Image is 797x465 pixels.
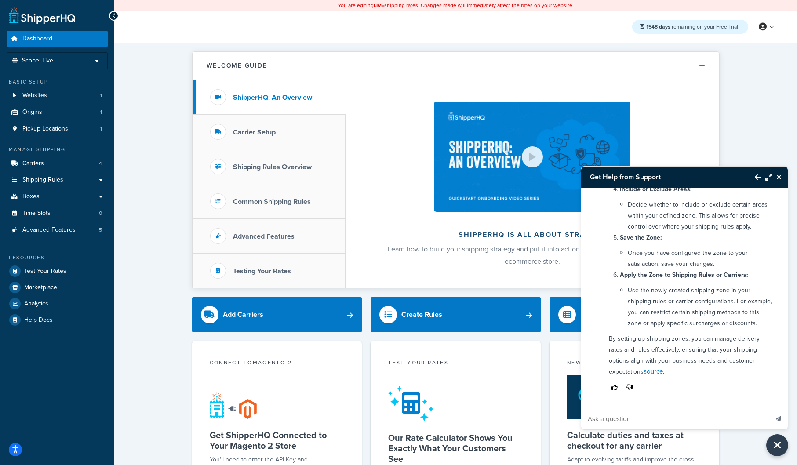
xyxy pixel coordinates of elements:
strong: Apply the Zone to Shipping Rules or Carriers: [620,270,748,280]
button: Welcome Guide [193,52,719,80]
span: Pickup Locations [22,125,68,133]
div: Connect to Magento 2 [210,359,345,369]
li: Once you have configured the zone to your satisfaction, save your changes. [628,247,772,269]
h2: Welcome Guide [207,62,267,69]
span: 0 [99,210,102,217]
button: Thumbs up [609,381,620,393]
img: connect-shq-magento-24cdf84b.svg [210,392,257,419]
div: Add Carriers [223,309,263,321]
span: 1 [100,92,102,99]
button: Maximize Resource Center [761,167,772,187]
a: Marketplace [7,280,108,295]
a: Add Carriers [192,297,362,332]
span: 1 [100,125,102,133]
h5: Calculate duties and taxes at checkout for any carrier [567,430,702,451]
a: Boxes [7,189,108,205]
span: Dashboard [22,35,52,43]
p: By setting up shipping zones, you can manage delivery rates and rules effectively, ensuring that ... [609,333,772,377]
a: Origins1 [7,104,108,120]
a: Websites1 [7,87,108,104]
a: Pickup Locations1 [7,121,108,137]
strong: Save the Zone: [620,233,662,242]
img: ShipperHQ is all about strategy [434,102,630,212]
a: Time Slots0 [7,205,108,222]
strong: Include or Exclude Areas: [620,185,692,194]
span: Time Slots [22,210,51,217]
button: Send message [769,408,788,429]
span: 1 [100,109,102,116]
span: Learn how to build your shipping strategy and put it into action… and into the checkout of your e... [388,244,677,266]
div: Create Rules [401,309,442,321]
div: New Feature [567,359,702,369]
span: Marketplace [24,284,57,291]
input: Ask a question [581,408,768,429]
span: Websites [22,92,47,99]
span: Analytics [24,300,48,308]
span: Advanced Features [22,226,76,234]
li: Advanced Features [7,222,108,238]
span: Boxes [22,193,40,200]
div: Resources [7,254,108,262]
span: Help Docs [24,316,53,324]
a: Create Rules [371,297,541,332]
span: 5 [99,226,102,234]
a: Dashboard [7,31,108,47]
h3: Advanced Features [233,232,295,240]
h3: Shipping Rules Overview [233,163,312,171]
li: Use the newly created shipping zone in your shipping rules or carrier configurations. For example... [628,285,772,329]
span: Shipping Rules [22,176,63,184]
button: Close Resource Center [766,434,788,456]
span: remaining on your Free Trial [646,23,738,31]
h3: Testing Your Rates [233,267,291,275]
span: Carriers [22,160,44,167]
span: Origins [22,109,42,116]
strong: 1548 days [646,23,670,31]
h5: Get ShipperHQ Connected to Your Magento 2 Store [210,430,345,451]
button: Back to Resource Center [746,167,761,187]
li: Time Slots [7,205,108,222]
li: Decide whether to include or exclude certain areas within your defined zone. This allows for prec... [628,199,772,232]
a: Advanced Features5 [7,222,108,238]
div: Test your rates [388,359,523,369]
a: Carriers4 [7,156,108,172]
li: Carriers [7,156,108,172]
span: Scope: Live [22,57,53,65]
a: Help Docs [7,312,108,328]
li: Websites [7,87,108,104]
h3: Carrier Setup [233,128,276,136]
a: source [644,367,663,376]
a: Shipping Rules [7,172,108,188]
h5: Our Rate Calculator Shows You Exactly What Your Customers See [388,432,523,464]
div: Manage Shipping [7,146,108,153]
h3: Get Help from Support [581,167,746,188]
span: Test Your Rates [24,268,66,275]
li: Pickup Locations [7,121,108,137]
h2: ShipperHQ is all about strategy [369,231,696,239]
button: Close Resource Center [772,172,788,182]
li: Origins [7,104,108,120]
b: LIVE [374,1,384,9]
div: Explore Features [580,309,634,321]
button: Thumbs down [624,381,635,393]
a: Test Your Rates [7,263,108,279]
h3: ShipperHQ: An Overview [233,94,312,102]
a: Explore Features [550,297,720,332]
span: 4 [99,160,102,167]
div: Basic Setup [7,78,108,86]
h3: Common Shipping Rules [233,198,311,206]
a: Analytics [7,296,108,312]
